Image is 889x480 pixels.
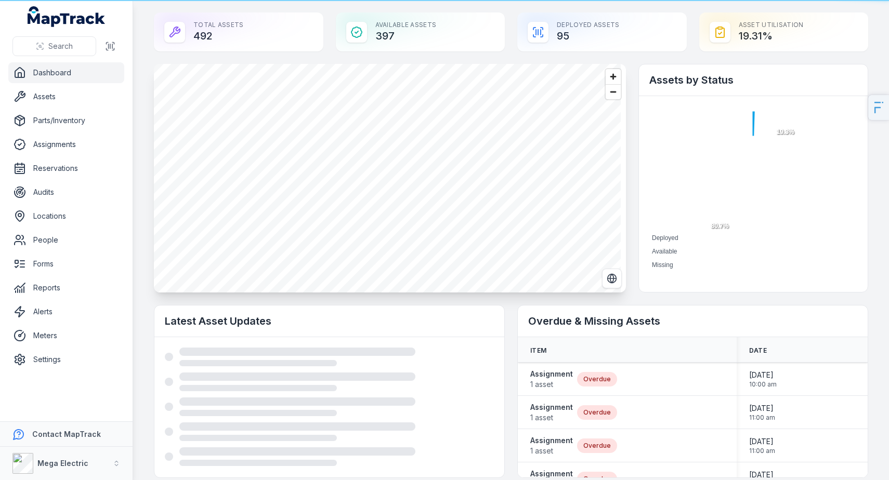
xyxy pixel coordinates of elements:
[8,254,124,274] a: Forms
[8,277,124,298] a: Reports
[652,248,677,255] span: Available
[530,402,573,423] a: Assignment1 asset
[37,459,88,468] strong: Mega Electric
[649,73,857,87] h2: Assets by Status
[8,62,124,83] a: Dashboard
[602,269,622,288] button: Switch to Satellite View
[577,372,617,386] div: Overdue
[165,314,494,328] h2: Latest Asset Updates
[530,446,573,456] span: 1 asset
[749,346,767,355] span: Date
[28,6,106,27] a: MapTrack
[530,435,573,446] strong: Assignment
[154,64,621,292] canvas: Map
[8,158,124,179] a: Reservations
[577,438,617,453] div: Overdue
[749,436,775,447] span: [DATE]
[652,261,673,269] span: Missing
[530,346,546,355] span: Item
[749,470,775,480] span: [DATE]
[8,325,124,346] a: Meters
[8,182,124,203] a: Audits
[8,349,124,370] a: Settings
[530,369,573,390] a: Assignment1 asset
[8,206,124,226] a: Locations
[749,447,775,455] span: 11:00 am
[528,314,857,328] h2: Overdue & Missing Assets
[530,369,573,379] strong: Assignment
[606,84,621,99] button: Zoom out
[8,134,124,155] a: Assignments
[530,469,573,479] strong: Assignment
[749,414,775,422] span: 11:00 am
[32,430,101,438] strong: Contact MapTrack
[8,230,124,250] a: People
[749,403,775,414] span: [DATE]
[749,403,775,422] time: 30/01/2025, 11:00:00 am
[652,234,678,242] span: Deployed
[8,86,124,107] a: Assets
[749,436,775,455] time: 30/01/2025, 11:00:00 am
[8,110,124,131] a: Parts/Inventory
[530,435,573,456] a: Assignment1 asset
[606,69,621,84] button: Zoom in
[12,36,96,56] button: Search
[530,402,573,412] strong: Assignment
[48,41,73,51] span: Search
[530,379,573,390] span: 1 asset
[749,370,777,380] span: [DATE]
[577,405,617,420] div: Overdue
[749,370,777,389] time: 30/04/2025, 10:00:00 am
[8,301,124,322] a: Alerts
[749,380,777,389] span: 10:00 am
[530,412,573,423] span: 1 asset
